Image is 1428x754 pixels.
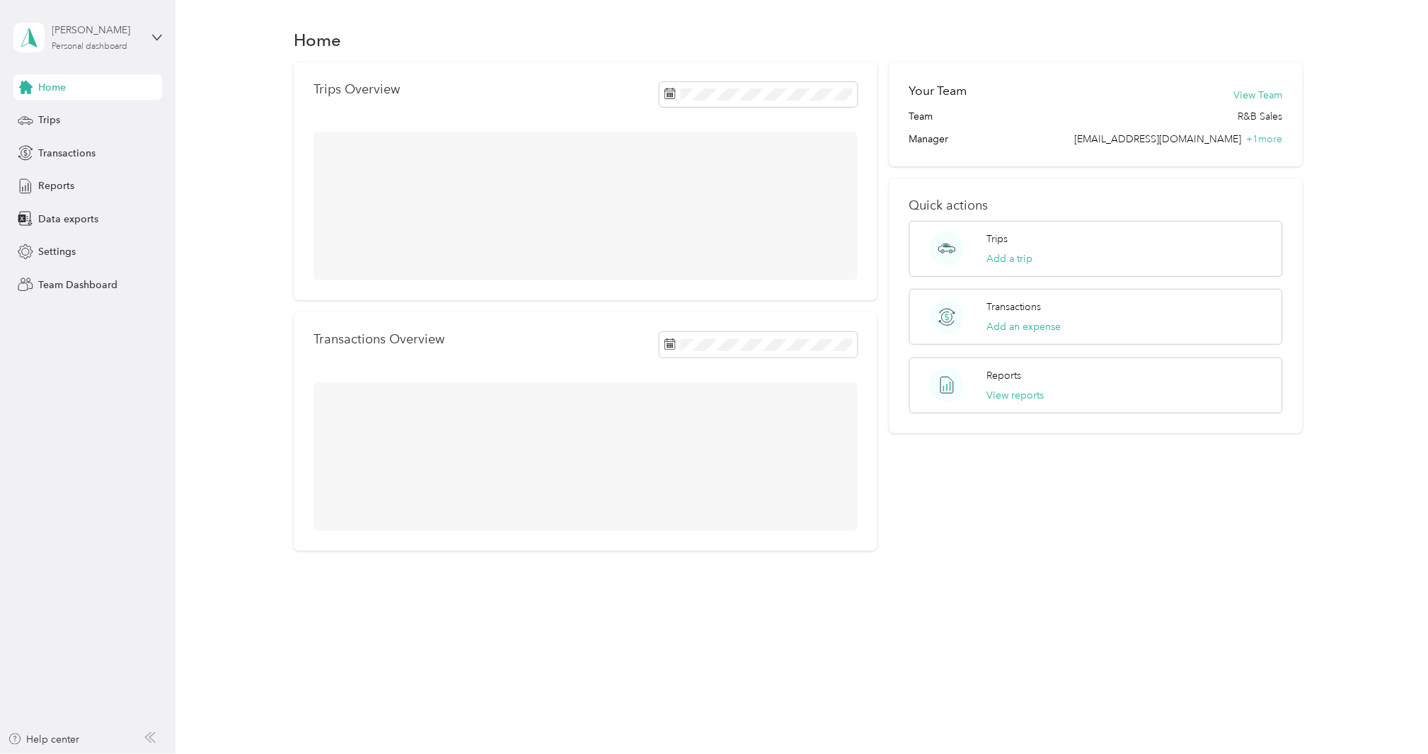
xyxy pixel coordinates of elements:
[38,212,98,227] span: Data exports
[1349,675,1428,754] iframe: Everlance-gr Chat Button Frame
[987,368,1022,383] p: Reports
[8,732,80,747] button: Help center
[909,132,949,147] span: Manager
[313,332,444,347] p: Transactions Overview
[38,278,117,292] span: Team Dashboard
[38,178,74,193] span: Reports
[38,146,96,161] span: Transactions
[987,251,1033,266] button: Add a trip
[1075,133,1242,145] span: [EMAIL_ADDRESS][DOMAIN_NAME]
[1238,109,1283,124] span: R&B Sales
[1234,88,1283,103] button: View Team
[52,23,141,38] div: [PERSON_NAME]
[294,33,341,47] h1: Home
[909,198,1283,213] p: Quick actions
[1247,133,1283,145] span: + 1 more
[987,388,1044,403] button: View reports
[38,80,66,95] span: Home
[909,82,967,100] h2: Your Team
[38,113,60,127] span: Trips
[987,232,1008,246] p: Trips
[987,319,1061,334] button: Add an expense
[313,82,400,97] p: Trips Overview
[987,299,1042,314] p: Transactions
[52,42,128,51] div: Personal dashboard
[38,244,76,259] span: Settings
[909,109,933,124] span: Team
